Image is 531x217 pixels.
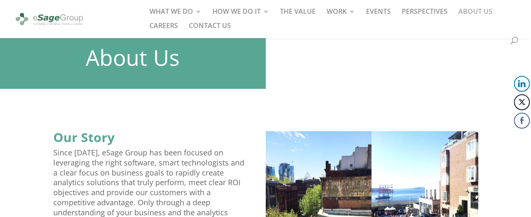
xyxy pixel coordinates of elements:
button: Facebook Share [514,113,530,129]
img: eSage Group [14,10,84,29]
button: LinkedIn Share [514,76,530,92]
a: WORK [327,8,355,23]
a: EVENTS [366,8,391,23]
strong: Our Story [53,129,115,146]
a: ABOUT US [458,8,492,23]
a: WHAT WE DO [149,8,201,23]
a: HOW WE DO IT [212,8,269,23]
button: Twitter Share [514,94,530,110]
a: PERSPECTIVES [402,8,447,23]
a: THE VALUE [280,8,316,23]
